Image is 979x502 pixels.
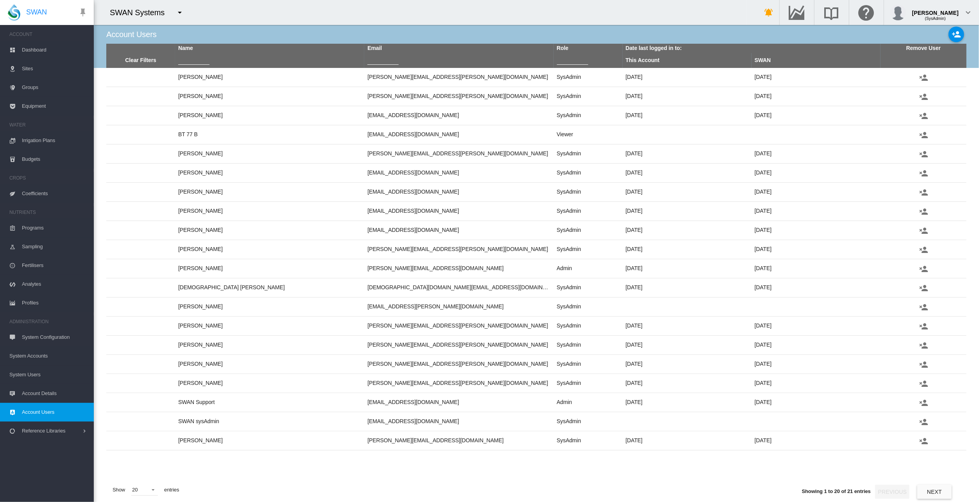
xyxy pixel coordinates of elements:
button: icon-bell-ring [761,5,777,20]
td: [DATE] [623,68,752,87]
td: [DEMOGRAPHIC_DATA][DOMAIN_NAME][EMAIL_ADDRESS][DOMAIN_NAME] [364,278,553,297]
td: Viewer [554,125,623,144]
td: SysAdmin [554,412,623,431]
span: Dashboard [22,41,88,59]
span: CROPS [9,172,88,184]
md-icon: icon-bell-ring [764,8,774,17]
span: Profiles [22,294,88,312]
span: SWAN [26,7,47,17]
td: SWAN Support [175,393,364,412]
button: Remove user from this account [906,89,941,103]
td: [DATE] [623,278,752,297]
td: [DATE] [752,355,881,374]
md-icon: icon-account-remove [919,379,928,388]
td: [EMAIL_ADDRESS][DOMAIN_NAME] [364,164,553,182]
md-icon: icon-account-remove [919,417,928,427]
td: [DATE] [752,393,881,412]
td: [PERSON_NAME] [175,355,364,374]
button: Remove user from this account [906,338,941,352]
button: Remove user from this account [906,166,941,180]
td: [DATE] [752,317,881,335]
button: Remove user from this account [906,415,941,429]
td: [DATE] [623,317,752,335]
button: Remove user from this account [906,223,941,237]
tr: [PERSON_NAME] [PERSON_NAME][EMAIL_ADDRESS][DOMAIN_NAME] SysAdmin [DATE] [DATE] Remove user from t... [106,431,966,450]
img: SWAN-Landscape-Logo-Colour-drop.png [8,4,20,21]
td: [DATE] [752,164,881,182]
tr: [PERSON_NAME] [PERSON_NAME][EMAIL_ADDRESS][PERSON_NAME][DOMAIN_NAME] SysAdmin [DATE] [DATE] Remov... [106,68,966,87]
md-icon: icon-account-remove [919,360,928,369]
md-icon: icon-account-remove [919,226,928,235]
td: [DATE] [752,278,881,297]
td: [EMAIL_ADDRESS][DOMAIN_NAME] [364,221,553,240]
td: [EMAIL_ADDRESS][DOMAIN_NAME] [364,125,553,144]
md-icon: icon-account-remove [919,341,928,350]
button: Remove user from this account [906,147,941,161]
th: Date last logged in to: [623,44,881,53]
span: Sampling [22,237,88,256]
tr: [DEMOGRAPHIC_DATA] [PERSON_NAME] [DEMOGRAPHIC_DATA][DOMAIN_NAME][EMAIL_ADDRESS][DOMAIN_NAME] SysA... [106,278,966,297]
td: [DATE] [752,336,881,354]
md-icon: icon-account-remove [919,207,928,216]
tr: [PERSON_NAME] [PERSON_NAME][EMAIL_ADDRESS][PERSON_NAME][DOMAIN_NAME] SysAdmin [DATE] [DATE] Remov... [106,144,966,164]
md-icon: icon-account-remove [919,245,928,255]
td: [PERSON_NAME] [175,317,364,335]
span: Coefficients [22,184,88,203]
span: System Accounts [9,347,88,365]
td: [DATE] [623,221,752,240]
button: Add new user to this account [949,27,964,42]
button: Next [917,485,952,499]
md-icon: icon-account-remove [919,188,928,197]
span: Irrigation Plans [22,131,88,150]
td: [PERSON_NAME][EMAIL_ADDRESS][PERSON_NAME][DOMAIN_NAME] [364,374,553,393]
button: Remove user from this account [906,109,941,123]
td: [PERSON_NAME] [175,240,364,259]
td: [DATE] [623,164,752,182]
button: Previous [875,485,909,499]
span: Fertilisers [22,256,88,275]
td: [DATE] [752,144,881,163]
tr: SWAN sysAdmin [EMAIL_ADDRESS][DOMAIN_NAME] SysAdmin Remove user from this account [106,412,966,431]
td: [PERSON_NAME] [175,68,364,87]
td: SysAdmin [554,164,623,182]
td: [DATE] [623,431,752,450]
tr: [PERSON_NAME] [EMAIL_ADDRESS][DOMAIN_NAME] SysAdmin [DATE] [DATE] Remove user from this account [106,106,966,125]
td: [DATE] [752,374,881,393]
span: System Users [9,365,88,384]
md-icon: icon-account-plus [952,30,961,39]
span: Sites [22,59,88,78]
button: icon-menu-down [172,5,188,20]
td: [PERSON_NAME] [175,183,364,201]
tr: [PERSON_NAME] [PERSON_NAME][EMAIL_ADDRESS][PERSON_NAME][DOMAIN_NAME] SysAdmin [DATE] [DATE] Remov... [106,374,966,393]
a: This Account [626,57,660,63]
td: [EMAIL_ADDRESS][DOMAIN_NAME] [364,202,553,221]
span: Showing 1 to 20 of 21 entries [802,488,871,494]
td: [DATE] [752,431,881,450]
div: 20 [132,487,138,493]
td: [DATE] [752,259,881,278]
td: [DATE] [752,183,881,201]
td: SysAdmin [554,68,623,87]
button: Remove user from this account [906,262,941,276]
td: [EMAIL_ADDRESS][DOMAIN_NAME] [364,393,553,412]
td: SysAdmin [554,374,623,393]
md-icon: icon-account-remove [919,398,928,408]
td: [PERSON_NAME] [175,144,364,163]
td: SysAdmin [554,202,623,221]
td: [PERSON_NAME][EMAIL_ADDRESS][PERSON_NAME][DOMAIN_NAME] [364,355,553,374]
td: [DATE] [752,240,881,259]
tr: BT 77 B [EMAIL_ADDRESS][DOMAIN_NAME] Viewer Remove user from this account [106,125,966,144]
tr: [PERSON_NAME] [PERSON_NAME][EMAIL_ADDRESS][PERSON_NAME][DOMAIN_NAME] SysAdmin [DATE] [DATE] Remov... [106,336,966,355]
td: [DATE] [623,87,752,106]
td: [DATE] [623,393,752,412]
a: Clear Filters [125,57,156,63]
td: [PERSON_NAME] [175,106,364,125]
td: BT 77 B [175,125,364,144]
span: Programs [22,219,88,237]
td: SysAdmin [554,431,623,450]
button: Remove user from this account [906,242,941,256]
td: [PERSON_NAME] [175,259,364,278]
span: ACCOUNT [9,28,88,41]
span: Analytes [22,275,88,294]
td: [PERSON_NAME] [175,431,364,450]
